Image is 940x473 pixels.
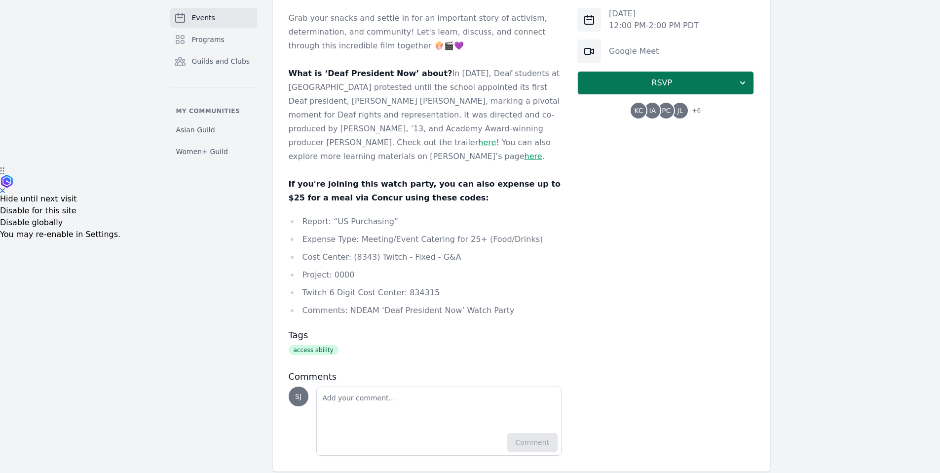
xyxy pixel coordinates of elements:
button: RSVP [577,71,754,95]
li: Twitch 6 Digit Cost Center: 834315 [289,286,562,300]
strong: If you're joining this watch party, you can also expense up to $25 for a meal via Concur using th... [289,179,561,202]
span: Women+ Guild [176,147,228,157]
span: RSVP [586,77,738,89]
span: Guilds and Clubs [192,56,250,66]
a: Programs [170,30,257,49]
span: KC [634,107,643,114]
li: Comments: NDEAM ‘Deaf President Now’ Watch Party [289,304,562,317]
nav: Sidebar [170,8,257,160]
a: Guilds and Clubs [170,51,257,71]
span: SJ [295,393,301,400]
span: IA [649,107,656,114]
a: Women+ Guild [170,143,257,160]
a: here [525,152,542,161]
a: Google Meet [609,46,659,56]
p: In [DATE], Deaf students at [GEOGRAPHIC_DATA] protested until the school appointed its first Deaf... [289,67,562,163]
span: + 6 [686,105,701,118]
button: Comment [507,433,558,452]
span: Programs [192,35,225,44]
li: Report: “US Purchasing” [289,215,562,229]
li: Cost Center: (8343) Twitch - Fixed - G&A [289,250,562,264]
p: My communities [170,107,257,115]
h3: Comments [289,371,562,383]
strong: What is ‘Deaf President Now’ about? [289,69,452,78]
li: Project: 0000 [289,268,562,282]
li: Expense Type: Meeting/Event Catering for 25+ (Food/Drinks) [289,233,562,246]
p: [DATE] [609,8,699,20]
span: Events [192,13,215,23]
span: PC [662,107,671,114]
span: Asian Guild [176,125,215,135]
a: here [478,138,496,147]
span: access ability [289,345,338,355]
a: Events [170,8,257,28]
p: 12:00 PM - 2:00 PM PDT [609,20,699,32]
span: JL [677,107,683,114]
h3: Tags [289,329,562,341]
a: Asian Guild [170,121,257,139]
p: Grab your snacks and settle in for an important story of activism, determination, and community! ... [289,11,562,53]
